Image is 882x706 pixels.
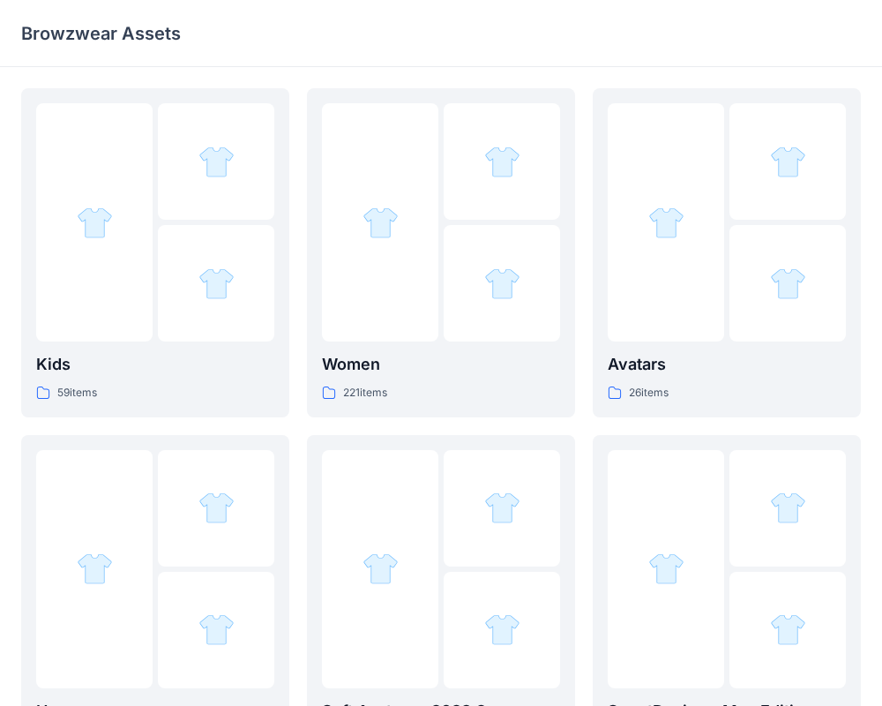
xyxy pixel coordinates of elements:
[57,384,97,402] p: 59 items
[648,551,684,587] img: folder 1
[648,205,684,241] img: folder 1
[307,88,575,417] a: folder 1folder 2folder 3Women221items
[608,352,846,377] p: Avatars
[21,21,181,46] p: Browzwear Assets
[363,205,399,241] img: folder 1
[484,266,520,302] img: folder 3
[484,144,520,180] img: folder 2
[484,612,520,648] img: folder 3
[770,266,806,302] img: folder 3
[629,384,669,402] p: 26 items
[198,490,235,526] img: folder 2
[363,551,399,587] img: folder 1
[593,88,861,417] a: folder 1folder 2folder 3Avatars26items
[770,612,806,648] img: folder 3
[343,384,387,402] p: 221 items
[198,266,235,302] img: folder 3
[36,352,274,377] p: Kids
[770,144,806,180] img: folder 2
[198,144,235,180] img: folder 2
[77,551,113,587] img: folder 1
[77,205,113,241] img: folder 1
[322,352,560,377] p: Women
[770,490,806,526] img: folder 2
[198,612,235,648] img: folder 3
[21,88,289,417] a: folder 1folder 2folder 3Kids59items
[484,490,520,526] img: folder 2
